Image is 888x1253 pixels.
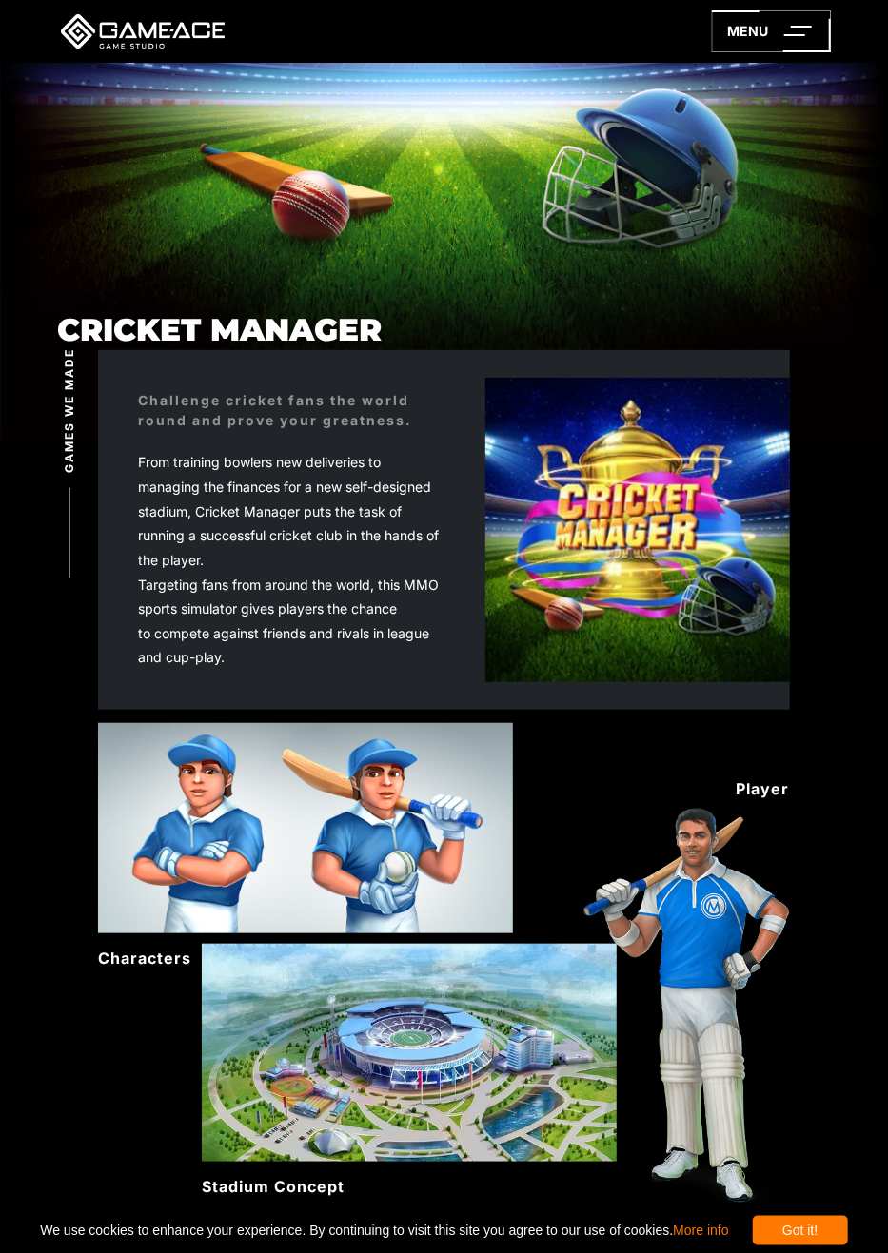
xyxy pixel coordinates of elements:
span: Games we made [62,349,79,474]
img: Concept art services for Cricket Manager [202,944,617,1162]
div: Challenge cricket fans the world round and prove your greatness. [138,390,444,430]
h1: Cricket Manager [57,313,382,347]
span: We use cookies to enhance your experience. By continuing to visit this site you agree to our use ... [40,1216,728,1245]
div: Characters [98,947,513,969]
a: More info [673,1223,728,1238]
div: Player [737,777,790,800]
div: Got it! [753,1216,848,1245]
img: Cricket Manager character creation services [98,723,513,933]
div: From training bowlers new deliveries to managing the finances for a new self-designed stadium, Cr... [138,450,444,669]
img: Cricket Manager character creation services [582,806,790,1204]
a: menu [712,10,831,52]
div: Stadium Concept [202,1175,617,1198]
img: Cricket manager full-cucle development case study [485,378,790,682]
